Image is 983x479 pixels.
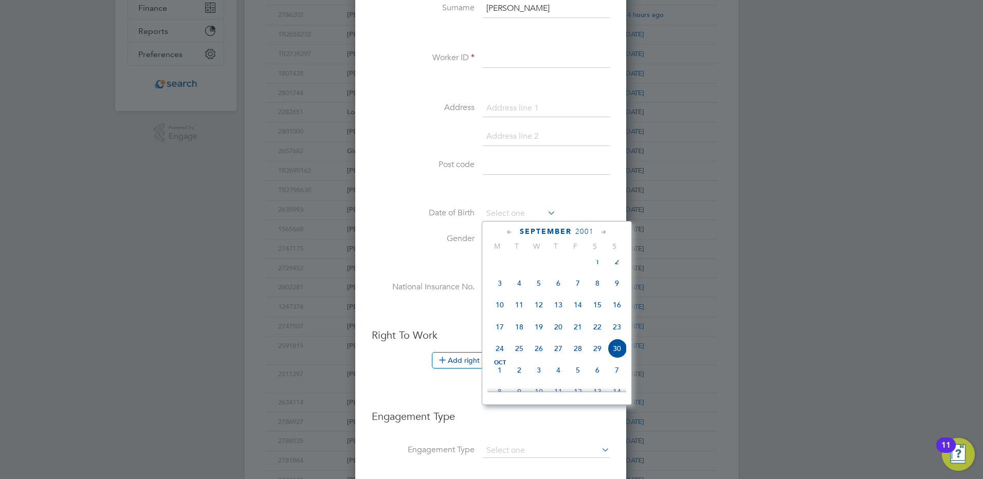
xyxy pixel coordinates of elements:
[509,295,529,315] span: 11
[487,242,507,251] span: M
[490,382,509,401] span: 8
[490,317,509,337] span: 17
[483,206,556,222] input: Select one
[549,295,568,315] span: 13
[941,445,951,458] div: 11
[490,295,509,315] span: 10
[509,382,529,401] span: 9
[490,360,509,365] span: Oct
[568,295,588,315] span: 14
[483,99,610,118] input: Address line 1
[483,444,610,458] input: Select one
[588,339,607,358] span: 29
[372,3,475,13] label: Surname
[529,339,549,358] span: 26
[432,352,550,369] button: Add right to work document
[372,399,610,423] h3: Engagement Type
[549,382,568,401] span: 11
[575,227,594,236] span: 2001
[607,317,627,337] span: 23
[942,438,975,471] button: Open Resource Center, 11 new notifications
[520,227,572,236] span: September
[372,233,475,244] label: Gender
[605,242,624,251] span: S
[549,317,568,337] span: 20
[568,339,588,358] span: 28
[549,360,568,380] span: 4
[607,382,627,401] span: 14
[588,317,607,337] span: 22
[568,317,588,337] span: 21
[529,295,549,315] span: 12
[588,360,607,380] span: 6
[372,445,475,455] label: Engagement Type
[568,273,588,293] span: 7
[568,382,588,401] span: 12
[549,273,568,293] span: 6
[507,242,526,251] span: T
[372,208,475,218] label: Date of Birth
[588,295,607,315] span: 15
[509,360,529,380] span: 2
[607,295,627,315] span: 16
[588,252,607,271] span: 1
[607,252,627,271] span: 2
[607,273,627,293] span: 9
[483,127,610,146] input: Address line 2
[509,273,529,293] span: 4
[490,339,509,358] span: 24
[372,282,475,292] label: National Insurance No.
[568,360,588,380] span: 5
[372,328,610,342] h3: Right To Work
[588,382,607,401] span: 13
[526,242,546,251] span: W
[509,317,529,337] span: 18
[372,52,475,63] label: Worker ID
[372,159,475,170] label: Post code
[529,382,549,401] span: 10
[529,317,549,337] span: 19
[509,339,529,358] span: 25
[546,242,566,251] span: T
[585,242,605,251] span: S
[490,273,509,293] span: 3
[607,360,627,380] span: 7
[372,102,475,113] label: Address
[490,360,509,380] span: 1
[607,339,627,358] span: 30
[588,273,607,293] span: 8
[529,273,549,293] span: 5
[566,242,585,251] span: F
[529,360,549,380] span: 3
[549,339,568,358] span: 27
